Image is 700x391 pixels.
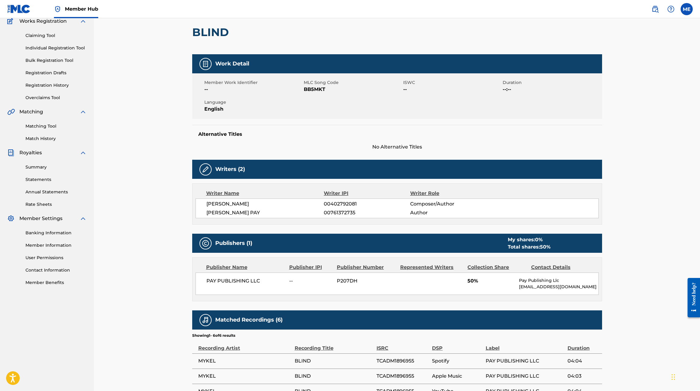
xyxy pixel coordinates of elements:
span: PAY PUBLISHING LLC [486,357,564,365]
span: PAY PUBLISHING LLC [206,277,285,285]
a: Bulk Registration Tool [25,57,87,64]
span: MYKEL [198,373,292,380]
div: Writer IPI [324,190,410,197]
span: Composer/Author [410,200,489,208]
h5: Alternative Titles [198,131,596,137]
iframe: Chat Widget [670,362,700,391]
div: Total shares: [508,243,551,251]
img: Top Rightsholder [54,5,61,13]
div: Label [486,338,564,352]
div: Drag [672,368,675,386]
div: Publisher Name [206,264,285,271]
div: ISRC [377,338,429,352]
span: -- [403,86,501,93]
h2: BLIND [192,25,232,39]
img: search [651,5,659,13]
p: Showing 1 - 6 of 6 results [192,333,235,338]
a: Annual Statements [25,189,87,195]
a: Statements [25,176,87,183]
a: Claiming Tool [25,32,87,39]
span: 0 % [535,237,543,242]
div: My shares: [508,236,551,243]
span: TCADM1896955 [377,373,429,380]
span: Apple Music [432,373,482,380]
img: Writers [202,166,209,173]
img: Matched Recordings [202,316,209,324]
a: Individual Registration Tool [25,45,87,51]
div: Writer Name [206,190,324,197]
img: expand [79,18,87,25]
a: Summary [25,164,87,170]
span: Spotify [432,357,482,365]
span: 00402792081 [324,200,410,208]
span: BB5MKT [304,86,402,93]
span: --:-- [503,86,601,93]
h5: Publishers (1) [215,240,252,247]
span: Royalties [19,149,42,156]
span: [PERSON_NAME] [206,200,324,208]
div: User Menu [681,3,693,15]
div: Recording Title [295,338,373,352]
h5: Work Detail [215,60,249,67]
span: BLIND [295,373,373,380]
span: Member Work Identifier [204,79,302,86]
span: No Alternative Titles [192,143,602,151]
a: Member Information [25,242,87,249]
img: expand [79,149,87,156]
span: Member Hub [65,5,98,12]
div: Collection Share [467,264,526,271]
div: Publisher Number [337,264,396,271]
span: [PERSON_NAME] PAY [206,209,324,216]
div: Help [665,3,677,15]
span: 00761372735 [324,209,410,216]
div: DSP [432,338,482,352]
span: Matching [19,108,43,115]
img: Matching [7,108,15,115]
a: Rate Sheets [25,201,87,208]
div: Contact Details [531,264,590,271]
h5: Writers (2) [215,166,245,173]
a: Member Benefits [25,279,87,286]
img: Royalties [7,149,15,156]
a: Contact Information [25,267,87,273]
span: MYKEL [198,357,292,365]
img: Member Settings [7,215,15,222]
span: -- [289,277,332,285]
div: Recording Artist [198,338,292,352]
h5: Matched Recordings (6) [215,316,283,323]
div: Writer Role [410,190,489,197]
span: English [204,105,302,113]
span: BLIND [295,357,373,365]
img: expand [79,215,87,222]
span: Author [410,209,489,216]
span: ISWC [403,79,501,86]
span: MLC Song Code [304,79,402,86]
img: help [667,5,675,13]
iframe: Resource Center [683,273,700,323]
img: expand [79,108,87,115]
img: Publishers [202,240,209,247]
span: PAY PUBLISHING LLC [486,373,564,380]
img: Work Detail [202,60,209,68]
a: Registration History [25,82,87,89]
div: Represented Writers [400,264,463,271]
img: Works Registration [7,18,15,25]
span: P207DH [337,277,396,285]
a: Overclaims Tool [25,95,87,101]
p: [EMAIL_ADDRESS][DOMAIN_NAME] [519,284,598,290]
a: User Permissions [25,255,87,261]
span: Duration [503,79,601,86]
span: 50 % [540,244,551,250]
p: Pay Publishing Llc [519,277,598,284]
span: 50% [467,277,514,285]
img: MLC Logo [7,5,31,13]
a: Banking Information [25,230,87,236]
span: 04:03 [568,373,599,380]
span: -- [204,86,302,93]
a: Public Search [649,3,661,15]
span: 04:04 [568,357,599,365]
span: Language [204,99,302,105]
span: TCADM1896955 [377,357,429,365]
